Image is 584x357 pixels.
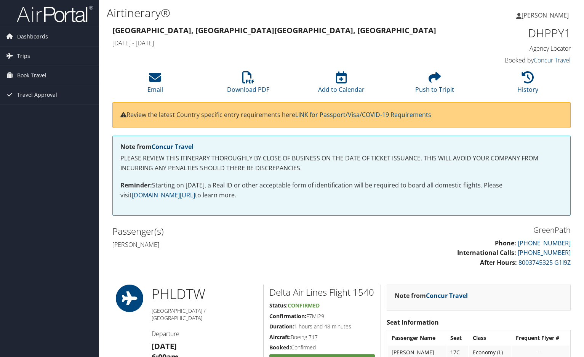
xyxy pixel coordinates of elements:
[318,75,365,94] a: Add to Calendar
[426,291,468,300] a: Concur Travel
[347,225,571,235] h3: GreenPath
[152,285,258,304] h1: PHL DTW
[152,142,194,151] a: Concur Travel
[227,75,269,94] a: Download PDF
[120,181,563,200] p: Starting on [DATE], a Real ID or other acceptable form of identification will be required to boar...
[495,239,516,247] strong: Phone:
[446,331,468,345] th: Seat
[512,331,570,345] th: Frequent Flyer #
[469,331,511,345] th: Class
[516,349,566,356] div: --
[518,239,571,247] a: [PHONE_NUMBER]
[147,75,163,94] a: Email
[395,291,468,300] strong: Note from
[152,341,177,351] strong: [DATE]
[17,46,30,66] span: Trips
[387,318,439,327] strong: Seat Information
[534,56,571,64] a: Concur Travel
[17,66,46,85] span: Book Travel
[269,312,375,320] h5: F7MI29
[107,5,420,21] h1: Airtinerary®
[112,39,453,47] h4: [DATE] - [DATE]
[465,56,571,64] h4: Booked by
[522,11,569,19] span: [PERSON_NAME]
[269,333,291,341] strong: Aircraft:
[17,27,48,46] span: Dashboards
[269,302,288,309] strong: Status:
[132,191,195,199] a: [DOMAIN_NAME][URL]
[465,44,571,53] h4: Agency Locator
[480,258,517,267] strong: After Hours:
[288,302,320,309] span: Confirmed
[269,312,306,320] strong: Confirmation:
[516,4,576,27] a: [PERSON_NAME]
[295,110,431,119] a: LINK for Passport/Visa/COVID-19 Requirements
[518,248,571,257] a: [PHONE_NUMBER]
[269,344,375,351] h5: Confirmed
[112,225,336,238] h2: Passenger(s)
[112,240,336,249] h4: [PERSON_NAME]
[269,323,375,330] h5: 1 hours and 48 minutes
[120,181,152,189] strong: Reminder:
[465,25,571,41] h1: DHPPY1
[17,85,57,104] span: Travel Approval
[269,323,294,330] strong: Duration:
[112,25,436,35] strong: [GEOGRAPHIC_DATA], [GEOGRAPHIC_DATA] [GEOGRAPHIC_DATA], [GEOGRAPHIC_DATA]
[269,344,291,351] strong: Booked:
[388,331,446,345] th: Passenger Name
[152,330,258,338] h4: Departure
[457,248,516,257] strong: International Calls:
[415,75,454,94] a: Push to Tripit
[269,333,375,341] h5: Boeing 717
[518,258,571,267] a: 8003745325 G1I9Z
[517,75,538,94] a: History
[120,142,194,151] strong: Note from
[120,110,563,120] p: Review the latest Country specific entry requirements here
[269,286,375,299] h2: Delta Air Lines Flight 1540
[152,307,258,322] h5: [GEOGRAPHIC_DATA] / [GEOGRAPHIC_DATA]
[120,154,563,173] p: PLEASE REVIEW THIS ITINERARY THOROUGHLY BY CLOSE OF BUSINESS ON THE DATE OF TICKET ISSUANCE. THIS...
[17,5,93,23] img: airportal-logo.png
